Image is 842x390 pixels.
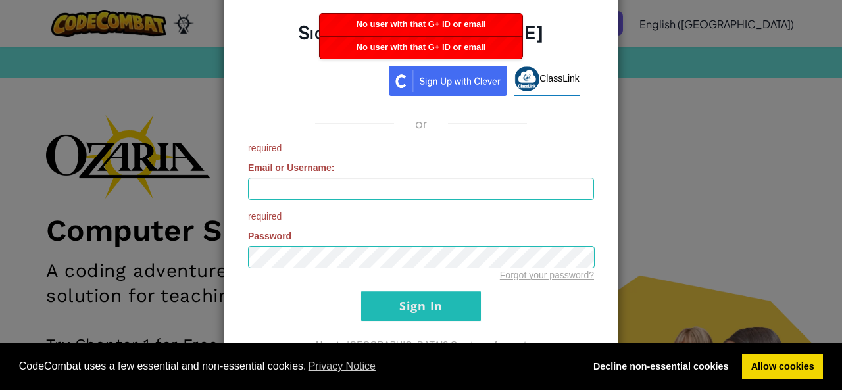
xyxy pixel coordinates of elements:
[248,210,594,223] span: required
[357,19,486,29] span: No user with that G+ ID or email
[248,141,594,155] span: required
[248,231,291,241] span: Password
[19,356,574,376] span: CodeCombat uses a few essential and non-essential cookies.
[357,42,486,52] span: No user with that G+ ID or email
[539,72,580,83] span: ClassLink
[307,356,378,376] a: learn more about cookies
[500,270,594,280] a: Forgot your password?
[248,162,332,173] span: Email or Username
[248,20,594,58] h2: Sign Into [DOMAIN_NAME]
[316,339,526,350] a: New to [GEOGRAPHIC_DATA]? Create an Account
[415,116,428,132] p: or
[514,66,539,91] img: classlink-logo-small.png
[248,161,335,174] label: :
[584,354,737,380] a: deny cookies
[361,291,481,321] input: Sign In
[255,64,389,93] iframe: Sign in with Google Button
[389,66,507,96] img: clever_sso_button@2x.png
[742,354,823,380] a: allow cookies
